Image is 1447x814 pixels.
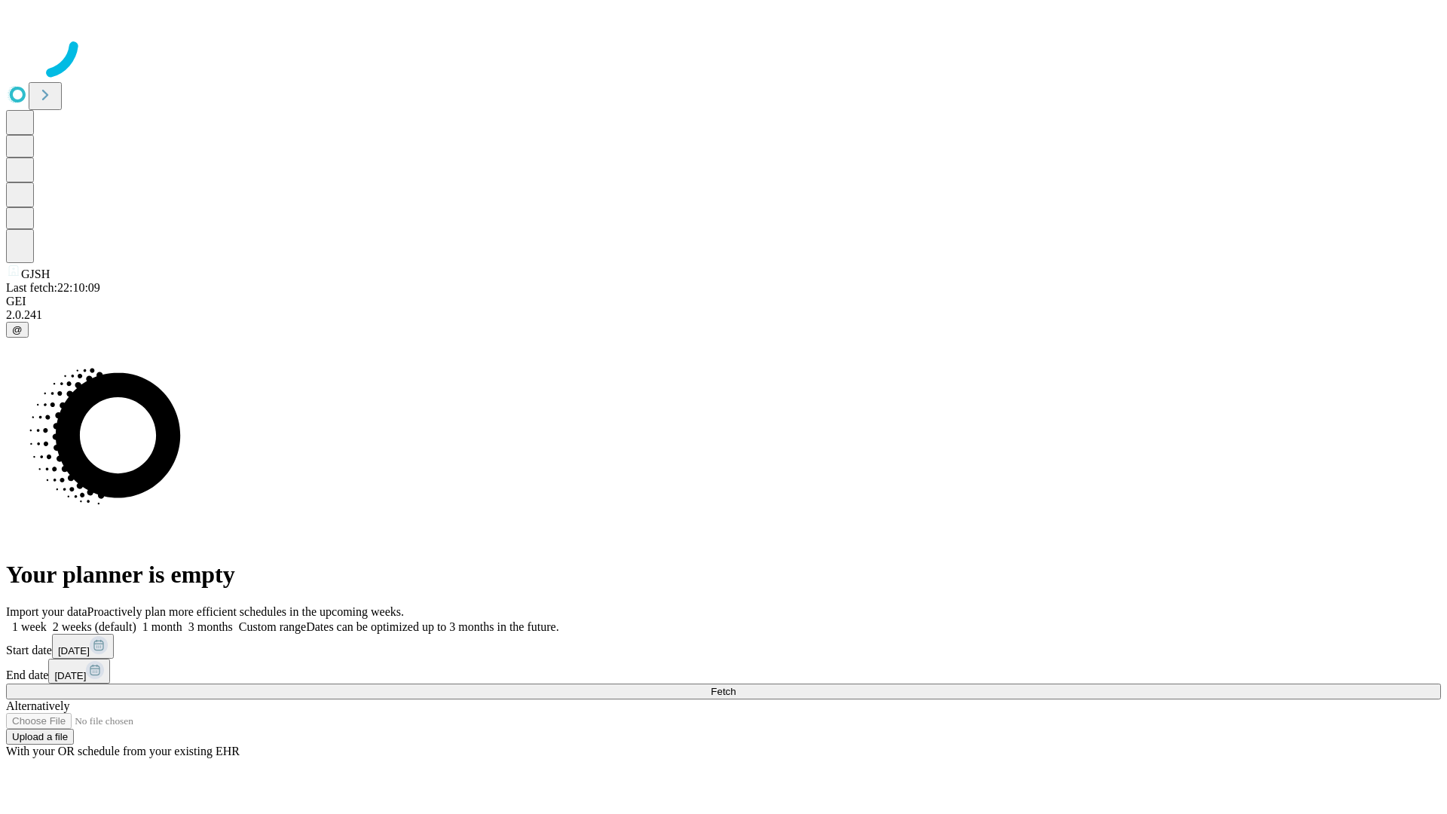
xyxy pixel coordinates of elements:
[188,620,233,633] span: 3 months
[87,605,404,618] span: Proactively plan more efficient schedules in the upcoming weeks.
[6,634,1441,659] div: Start date
[6,605,87,618] span: Import your data
[711,686,736,697] span: Fetch
[54,670,86,681] span: [DATE]
[6,699,69,712] span: Alternatively
[6,561,1441,589] h1: Your planner is empty
[53,620,136,633] span: 2 weeks (default)
[6,308,1441,322] div: 2.0.241
[239,620,306,633] span: Custom range
[48,659,110,684] button: [DATE]
[6,729,74,745] button: Upload a file
[6,745,240,757] span: With your OR schedule from your existing EHR
[6,281,100,294] span: Last fetch: 22:10:09
[12,324,23,335] span: @
[6,659,1441,684] div: End date
[306,620,558,633] span: Dates can be optimized up to 3 months in the future.
[6,684,1441,699] button: Fetch
[6,322,29,338] button: @
[6,295,1441,308] div: GEI
[142,620,182,633] span: 1 month
[58,645,90,656] span: [DATE]
[52,634,114,659] button: [DATE]
[12,620,47,633] span: 1 week
[21,268,50,280] span: GJSH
